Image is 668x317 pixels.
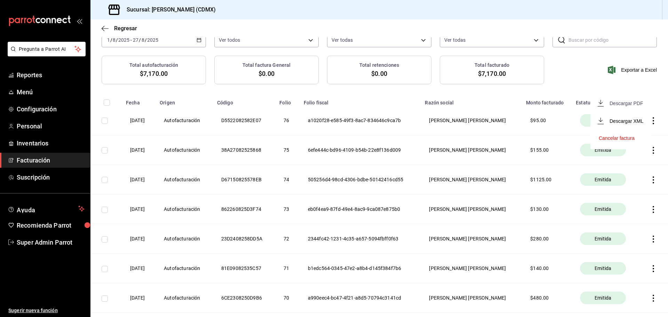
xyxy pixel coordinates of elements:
div: Descargar XML [610,118,643,124]
button: Descargar XML [599,118,643,124]
button: Descargar PDF [599,100,643,106]
button: Cancelar factura [599,135,635,141]
div: Descargar PDF [610,101,643,106]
